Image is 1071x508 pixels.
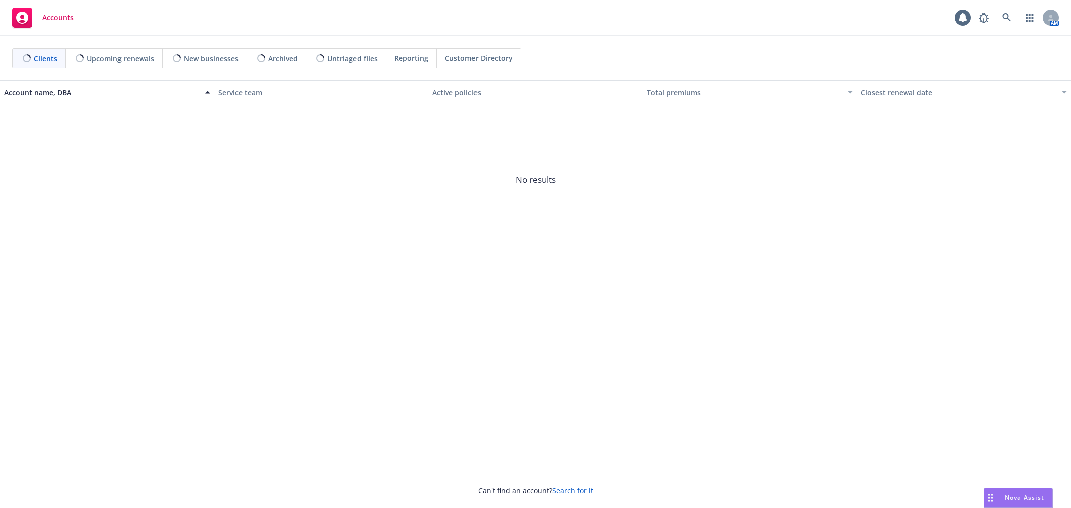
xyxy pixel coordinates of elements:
span: Customer Directory [445,53,513,63]
div: Account name, DBA [4,87,199,98]
a: Switch app [1020,8,1040,28]
span: New businesses [184,53,239,64]
div: Drag to move [984,488,997,507]
button: Nova Assist [984,488,1053,508]
button: Active policies [428,80,643,104]
a: Report a Bug [974,8,994,28]
button: Total premiums [643,80,857,104]
span: Untriaged files [327,53,378,64]
div: Active policies [432,87,639,98]
a: Search [997,8,1017,28]
div: Total premiums [647,87,842,98]
span: Accounts [42,14,74,22]
span: Archived [268,53,298,64]
span: Upcoming renewals [87,53,154,64]
button: Closest renewal date [857,80,1071,104]
a: Search for it [552,486,593,495]
button: Service team [214,80,429,104]
a: Accounts [8,4,78,32]
div: Service team [218,87,425,98]
span: Can't find an account? [478,485,593,496]
span: Clients [34,53,57,64]
span: Reporting [394,53,428,63]
div: Closest renewal date [861,87,1056,98]
span: Nova Assist [1005,493,1044,502]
